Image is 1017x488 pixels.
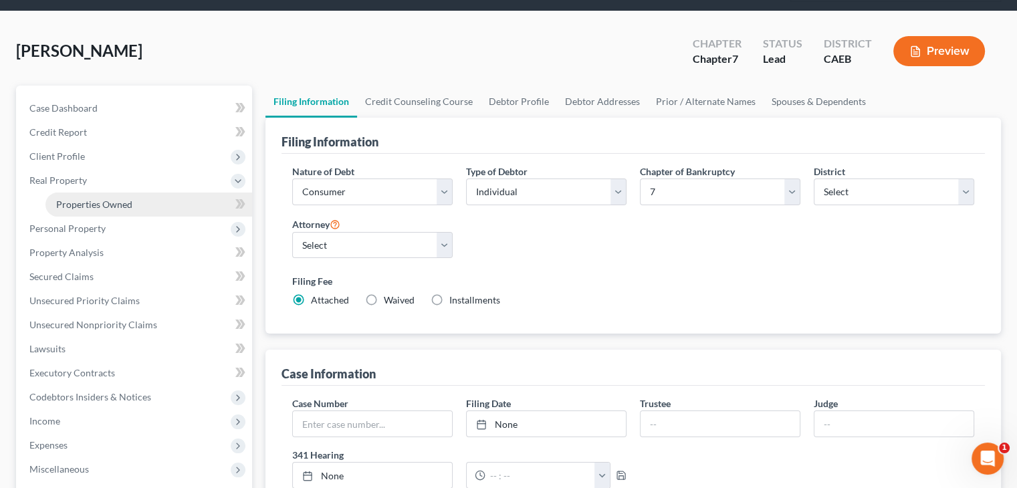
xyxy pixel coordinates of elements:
span: Personal Property [29,223,106,234]
a: Credit Report [19,120,252,144]
span: Client Profile [29,150,85,162]
span: Case Dashboard [29,102,98,114]
a: Spouses & Dependents [764,86,874,118]
label: Filing Date [466,396,511,410]
div: Chapter [693,51,742,67]
a: Credit Counseling Course [357,86,481,118]
label: Case Number [292,396,348,410]
div: District [824,36,872,51]
span: Secured Claims [29,271,94,282]
a: Prior / Alternate Names [648,86,764,118]
label: Chapter of Bankruptcy [640,164,735,178]
a: Unsecured Nonpriority Claims [19,313,252,337]
span: Credit Report [29,126,87,138]
a: Lawsuits [19,337,252,361]
span: Income [29,415,60,426]
div: Chapter [693,36,742,51]
a: Property Analysis [19,241,252,265]
a: Debtor Profile [481,86,557,118]
label: District [814,164,845,178]
label: Filing Fee [292,274,974,288]
span: Waived [384,294,415,306]
span: Property Analysis [29,247,104,258]
span: Installments [449,294,500,306]
a: None [293,463,452,488]
span: Miscellaneous [29,463,89,475]
span: 7 [732,52,738,65]
a: Secured Claims [19,265,252,289]
a: Properties Owned [45,193,252,217]
div: Case Information [281,366,376,382]
span: 1 [999,443,1010,453]
input: -- [641,411,800,437]
label: Judge [814,396,838,410]
a: Debtor Addresses [557,86,648,118]
span: Expenses [29,439,68,451]
iframe: Intercom live chat [972,443,1004,475]
span: Codebtors Insiders & Notices [29,391,151,402]
label: Nature of Debt [292,164,354,178]
label: 341 Hearing [286,448,633,462]
button: Preview [893,36,985,66]
a: Executory Contracts [19,361,252,385]
span: Lawsuits [29,343,66,354]
div: Lead [763,51,802,67]
label: Trustee [640,396,671,410]
input: -- [814,411,974,437]
span: [PERSON_NAME] [16,41,142,60]
span: Unsecured Nonpriority Claims [29,319,157,330]
a: None [467,411,626,437]
div: Status [763,36,802,51]
span: Unsecured Priority Claims [29,295,140,306]
div: CAEB [824,51,872,67]
label: Attorney [292,216,340,232]
span: Attached [311,294,349,306]
span: Properties Owned [56,199,132,210]
span: Executory Contracts [29,367,115,378]
label: Type of Debtor [466,164,528,178]
div: Filing Information [281,134,378,150]
a: Filing Information [265,86,357,118]
span: Real Property [29,174,87,186]
a: Case Dashboard [19,96,252,120]
input: -- : -- [485,463,594,488]
a: Unsecured Priority Claims [19,289,252,313]
input: Enter case number... [293,411,452,437]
